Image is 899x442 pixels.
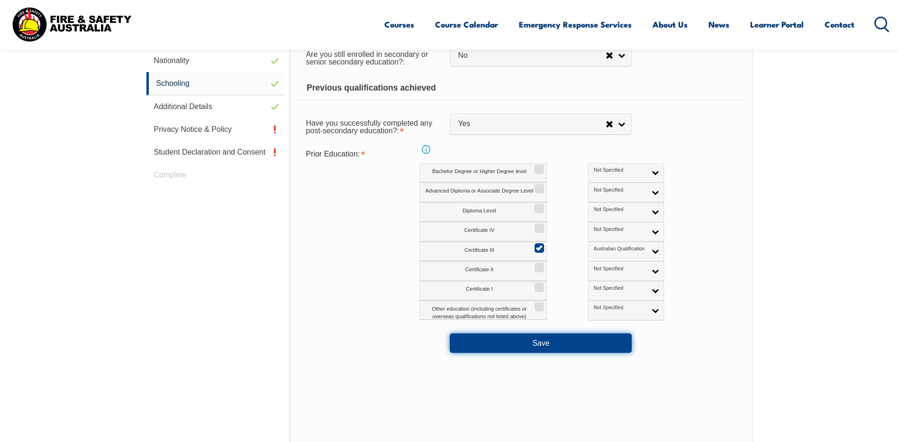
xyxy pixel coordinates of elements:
[298,145,450,163] div: Prior Education is required.
[419,242,547,261] label: Certificate III
[594,167,646,174] span: Not Specified
[419,143,433,156] a: Info
[594,285,646,292] span: Not Specified
[146,95,285,118] a: Additional Details
[594,304,646,311] span: Not Specified
[146,49,285,72] a: Nationality
[419,163,547,183] label: Bachelor Degree or Higher Degree level
[419,203,547,222] label: Diploma Level
[458,119,606,129] span: Yes
[594,187,646,193] span: Not Specified
[653,12,688,37] a: About Us
[708,12,729,37] a: News
[419,222,547,241] label: Certificate IV
[306,119,432,135] span: Have you successfully completed any post-secondary education?:
[594,206,646,213] span: Not Specified
[594,226,646,233] span: Not Specified
[458,51,606,61] span: No
[450,333,632,352] button: Save
[825,12,854,37] a: Contact
[594,246,646,252] span: Australian Qualification
[146,141,285,164] a: Student Declaration and Consent
[519,12,632,37] a: Emergency Response Services
[419,301,547,320] label: Other education (including certificates or overseas qualifications not listed above)
[419,183,547,202] label: Advanced Diploma or Associate Degree Level
[594,266,646,272] span: Not Specified
[419,261,547,281] label: Certificate II
[298,113,450,139] div: Have you successfully completed any post-secondary education? is required.
[384,12,414,37] a: Courses
[146,72,285,95] a: Schooling
[306,50,428,66] span: Are you still enrolled in secondary or senior secondary education?:
[419,281,547,301] label: Certificate I
[750,12,804,37] a: Learner Portal
[435,12,498,37] a: Course Calendar
[146,118,285,141] a: Privacy Notice & Policy
[298,76,744,100] div: Previous qualifications achieved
